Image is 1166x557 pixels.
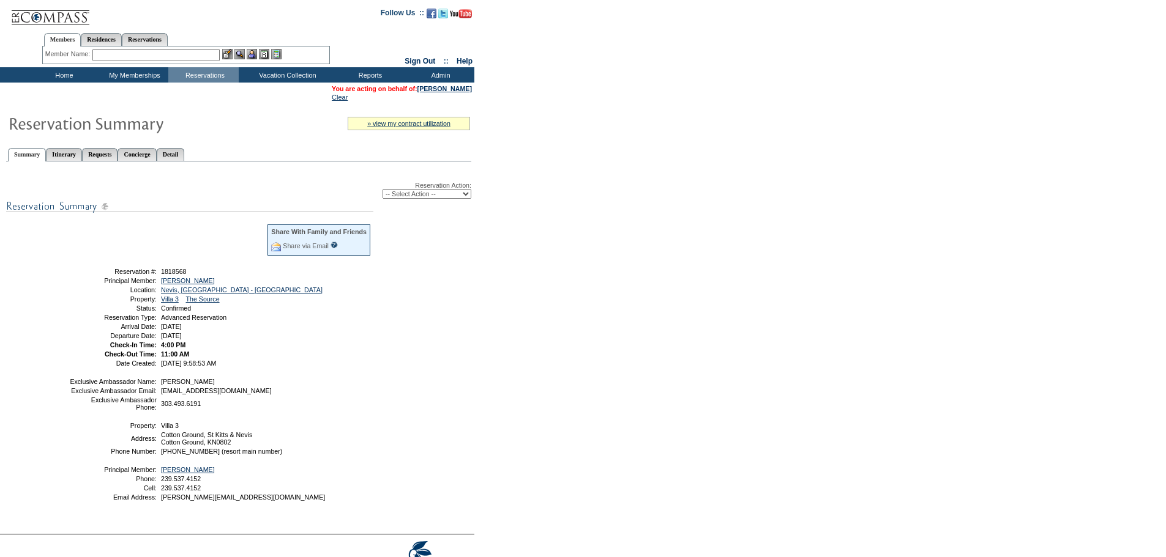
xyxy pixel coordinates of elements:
[69,422,157,429] td: Property:
[450,9,472,18] img: Subscribe to our YouTube Channel
[98,67,168,83] td: My Memberships
[118,148,156,161] a: Concierge
[239,67,334,83] td: Vacation Collection
[222,49,233,59] img: b_edit.gif
[69,378,157,385] td: Exclusive Ambassador Name:
[332,94,348,101] a: Clear
[271,49,282,59] img: b_calculator.gif
[334,67,404,83] td: Reports
[438,9,448,18] img: Follow us on Twitter
[122,33,168,46] a: Reservations
[69,268,157,275] td: Reservation #:
[161,286,323,293] a: Nevis, [GEOGRAPHIC_DATA] - [GEOGRAPHIC_DATA]
[444,57,449,65] span: ::
[332,85,472,92] span: You are acting on behalf of:
[427,9,436,18] img: Become our fan on Facebook
[438,12,448,20] a: Follow us on Twitter
[457,57,473,65] a: Help
[69,475,157,482] td: Phone:
[427,12,436,20] a: Become our fan on Facebook
[404,67,474,83] td: Admin
[367,120,450,127] a: » view my contract utilization
[81,33,122,46] a: Residences
[417,85,472,92] a: [PERSON_NAME]
[168,67,239,83] td: Reservations
[283,242,329,249] a: Share via Email
[247,49,257,59] img: Impersonate
[381,7,424,22] td: Follow Us ::
[161,277,215,284] a: [PERSON_NAME]
[6,182,471,199] div: Reservation Action:
[69,295,157,303] td: Property:
[161,304,191,312] span: Confirmed
[161,431,252,446] span: Cotton Ground, St Kitts & Nevis Cotton Ground, KN0802
[161,484,201,492] span: 239.537.4152
[271,228,367,235] div: Share With Family and Friends
[69,304,157,312] td: Status:
[161,323,182,330] span: [DATE]
[161,400,201,407] span: 303.493.6191
[69,431,157,446] td: Address:
[161,268,187,275] span: 1818568
[69,484,157,492] td: Cell:
[46,148,82,161] a: Itinerary
[161,332,182,339] span: [DATE]
[450,12,472,20] a: Subscribe to our YouTube Channel
[161,422,179,429] span: Villa 3
[161,295,179,303] a: Villa 3
[69,314,157,321] td: Reservation Type:
[82,148,118,161] a: Requests
[157,148,185,161] a: Detail
[161,448,282,455] span: [PHONE_NUMBER] (resort main number)
[69,466,157,473] td: Principal Member:
[69,360,157,367] td: Date Created:
[105,350,157,358] strong: Check-Out Time:
[186,295,220,303] a: The Source
[331,242,338,248] input: What is this?
[161,387,272,394] span: [EMAIL_ADDRESS][DOMAIN_NAME]
[161,314,226,321] span: Advanced Reservation
[161,341,185,349] span: 4:00 PM
[69,448,157,455] td: Phone Number:
[69,323,157,330] td: Arrival Date:
[69,396,157,411] td: Exclusive Ambassador Phone:
[234,49,245,59] img: View
[44,33,81,46] a: Members
[69,493,157,501] td: Email Address:
[259,49,269,59] img: Reservations
[69,286,157,293] td: Location:
[161,493,325,501] span: [PERSON_NAME][EMAIL_ADDRESS][DOMAIN_NAME]
[6,199,373,214] img: subTtlResSummary.gif
[69,277,157,284] td: Principal Member:
[161,350,189,358] span: 11:00 AM
[161,378,215,385] span: [PERSON_NAME]
[8,111,253,135] img: Reservaton Summary
[8,148,46,161] a: Summary
[45,49,92,59] div: Member Name:
[161,466,215,473] a: [PERSON_NAME]
[161,475,201,482] span: 239.537.4152
[110,341,157,349] strong: Check-In Time:
[69,332,157,339] td: Departure Date:
[69,387,157,394] td: Exclusive Ambassador Email:
[161,360,216,367] span: [DATE] 9:58:53 AM
[28,67,98,83] td: Home
[405,57,435,65] a: Sign Out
